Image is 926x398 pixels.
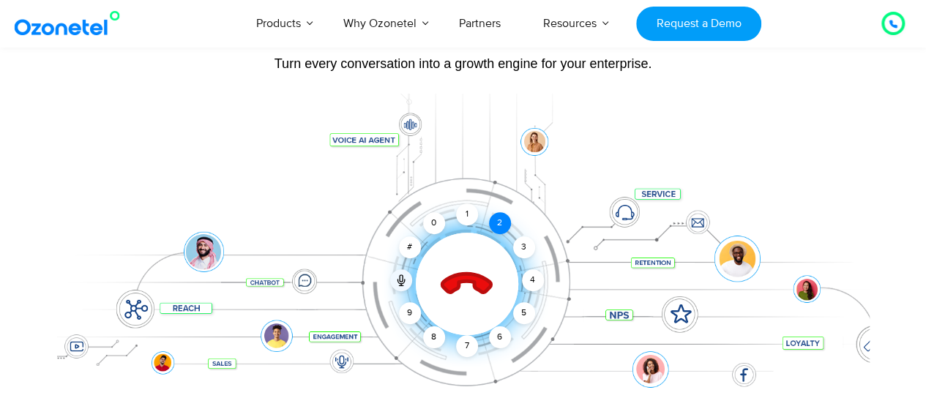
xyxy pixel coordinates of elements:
div: 7 [456,335,478,357]
div: 1 [456,203,478,225]
div: 3 [512,236,534,258]
div: 5 [512,302,534,324]
div: 4 [522,269,544,291]
a: Request a Demo [636,7,761,41]
div: 8 [423,326,445,348]
div: Turn every conversation into a growth engine for your enterprise. [57,56,870,72]
div: 6 [489,326,511,348]
div: 0 [423,212,445,234]
div: 9 [399,302,421,324]
div: # [399,236,421,258]
div: 2 [489,212,511,234]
